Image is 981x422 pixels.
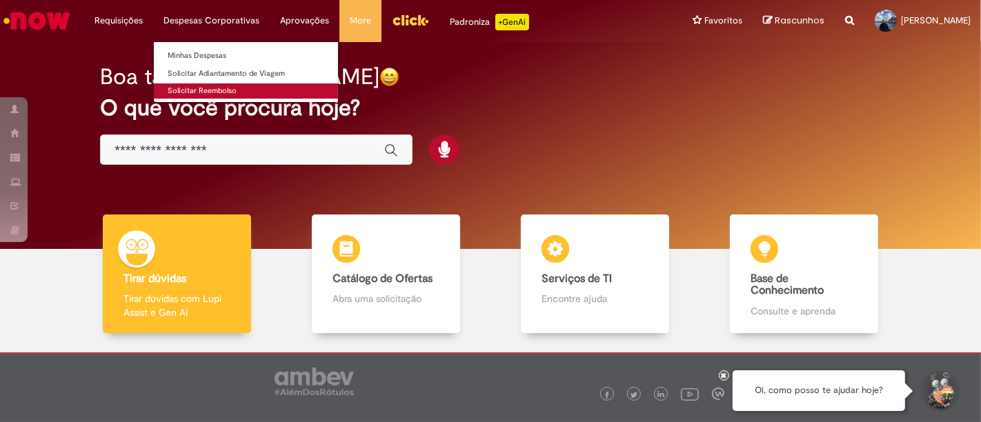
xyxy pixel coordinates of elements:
img: happy-face.png [379,67,399,87]
a: Minhas Despesas [154,48,338,63]
b: Serviços de TI [542,272,612,285]
span: Requisições [95,14,143,28]
button: Iniciar Conversa de Suporte [919,370,960,412]
span: Rascunhos [775,14,824,27]
img: logo_footer_twitter.png [631,392,637,399]
a: Tirar dúvidas Tirar dúvidas com Lupi Assist e Gen Ai [72,214,281,334]
a: Solicitar Reembolso [154,83,338,99]
p: Encontre ajuda [542,292,648,305]
b: Base de Conhecimento [751,272,824,298]
b: Tirar dúvidas [123,272,186,285]
img: ServiceNow [1,7,72,34]
div: Oi, como posso te ajudar hoje? [733,370,905,411]
p: Tirar dúvidas com Lupi Assist e Gen Ai [123,292,230,319]
img: logo_footer_ambev_rotulo_gray.png [275,368,354,395]
span: [PERSON_NAME] [901,14,971,26]
a: Catálogo de Ofertas Abra uma solicitação [281,214,490,334]
p: Consulte e aprenda [751,304,857,318]
p: +GenAi [495,14,529,30]
a: Base de Conhecimento Consulte e aprenda [700,214,909,334]
img: click_logo_yellow_360x200.png [392,10,429,30]
a: Serviços de TI Encontre ajuda [490,214,700,334]
div: Padroniza [450,14,529,30]
h2: O que você procura hoje? [100,96,881,120]
img: logo_footer_facebook.png [604,392,611,399]
span: Despesas Corporativas [163,14,259,28]
a: Solicitar Adiantamento de Viagem [154,66,338,81]
img: logo_footer_youtube.png [681,385,699,403]
span: More [350,14,371,28]
ul: Despesas Corporativas [153,41,339,103]
img: logo_footer_workplace.png [712,388,724,400]
a: Rascunhos [763,14,824,28]
b: Catálogo de Ofertas [333,272,433,285]
span: Aprovações [280,14,329,28]
p: Abra uma solicitação [333,292,439,305]
h2: Boa tarde, [PERSON_NAME] [100,65,379,89]
img: logo_footer_linkedin.png [657,391,664,399]
span: Favoritos [704,14,742,28]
